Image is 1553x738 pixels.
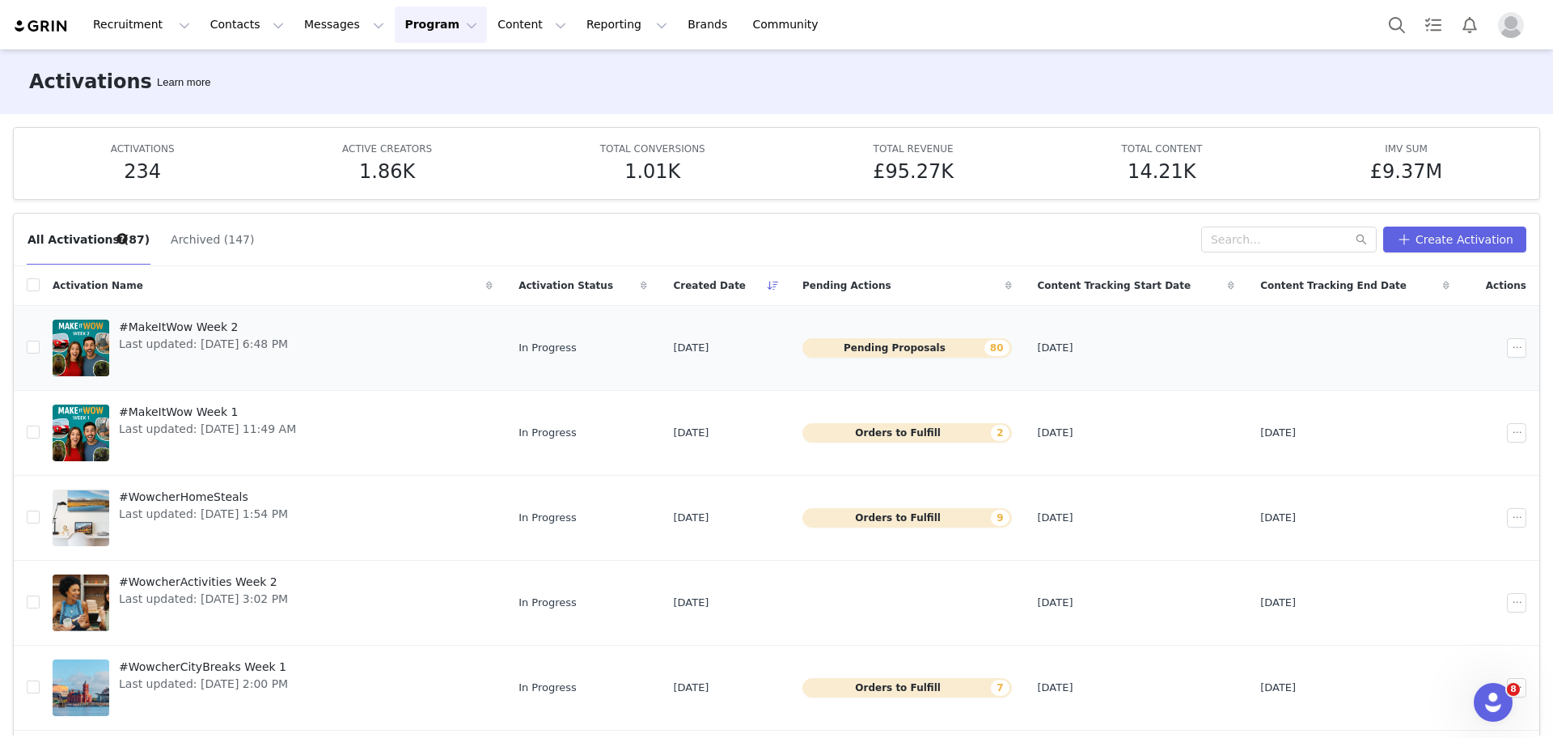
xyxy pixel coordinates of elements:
span: TOTAL CONVERSIONS [600,143,705,155]
span: [DATE] [673,595,709,611]
span: [DATE] [1260,680,1296,696]
span: [DATE] [1038,340,1073,356]
span: Created Date [673,278,746,293]
span: [DATE] [1038,425,1073,441]
span: [DATE] [1038,510,1073,526]
span: TOTAL REVENUE [874,143,954,155]
span: Activation Status [518,278,613,293]
button: Create Activation [1383,227,1526,252]
img: grin logo [13,19,70,34]
a: #MakeItWow Week 2Last updated: [DATE] 6:48 PM [53,316,493,380]
span: In Progress [518,595,577,611]
iframe: Intercom live chat [1474,683,1513,722]
span: IMV SUM [1385,143,1428,155]
span: [DATE] [673,680,709,696]
button: Pending Proposals80 [802,338,1011,358]
span: Content Tracking Start Date [1038,278,1191,293]
button: Program [395,6,487,43]
div: Actions [1462,269,1539,303]
h5: £9.37M [1370,157,1442,186]
a: Brands [678,6,742,43]
span: #WowcherHomeSteals [119,489,288,506]
button: Messages [294,6,394,43]
button: Content [488,6,576,43]
span: #WowcherCityBreaks Week 1 [119,659,288,676]
span: [DATE] [673,510,709,526]
h5: 14.21K [1128,157,1195,186]
button: Contacts [201,6,294,43]
span: [DATE] [1260,595,1296,611]
span: In Progress [518,510,577,526]
button: Archived (147) [170,227,255,252]
span: #WowcherActivities Week 2 [119,574,288,591]
span: In Progress [518,340,577,356]
button: Orders to Fulfill9 [802,508,1011,528]
span: Last updated: [DATE] 1:54 PM [119,506,288,523]
span: Last updated: [DATE] 11:49 AM [119,421,296,438]
i: icon: search [1356,234,1367,245]
img: placeholder-profile.jpg [1498,12,1524,38]
button: Recruitment [83,6,200,43]
span: In Progress [518,680,577,696]
span: ACTIVATIONS [111,143,175,155]
span: [DATE] [1260,510,1296,526]
span: Last updated: [DATE] 3:02 PM [119,591,288,608]
input: Search... [1201,227,1377,252]
button: Orders to Fulfill7 [802,678,1011,698]
span: Activation Name [53,278,143,293]
a: #WowcherCityBreaks Week 1Last updated: [DATE] 2:00 PM [53,655,493,720]
span: ACTIVE CREATORS [342,143,432,155]
span: [DATE] [1260,425,1296,441]
span: Last updated: [DATE] 2:00 PM [119,676,288,693]
span: In Progress [518,425,577,441]
span: 8 [1507,683,1520,696]
span: [DATE] [1038,680,1073,696]
div: Tooltip anchor [154,74,214,91]
span: Pending Actions [802,278,891,293]
a: #MakeItWow Week 1Last updated: [DATE] 11:49 AM [53,401,493,465]
button: Orders to Fulfill2 [802,423,1011,443]
button: Profile [1488,12,1540,38]
span: [DATE] [673,340,709,356]
a: Community [743,6,836,43]
h5: 234 [124,157,161,186]
span: #MakeItWow Week 2 [119,319,288,336]
span: Content Tracking End Date [1260,278,1407,293]
button: Notifications [1452,6,1487,43]
span: #MakeItWow Week 1 [119,404,296,421]
span: [DATE] [1038,595,1073,611]
h5: £95.27K [873,157,954,186]
button: Search [1379,6,1415,43]
a: Tasks [1415,6,1451,43]
h5: 1.86K [359,157,415,186]
a: #WowcherActivities Week 2Last updated: [DATE] 3:02 PM [53,570,493,635]
button: Reporting [577,6,677,43]
h5: 1.01K [624,157,680,186]
span: [DATE] [673,425,709,441]
div: Tooltip anchor [115,231,129,246]
a: #WowcherHomeStealsLast updated: [DATE] 1:54 PM [53,486,493,550]
button: All Activations (87) [27,227,150,252]
h3: Activations [29,67,152,96]
span: TOTAL CONTENT [1121,143,1202,155]
span: Last updated: [DATE] 6:48 PM [119,336,288,353]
